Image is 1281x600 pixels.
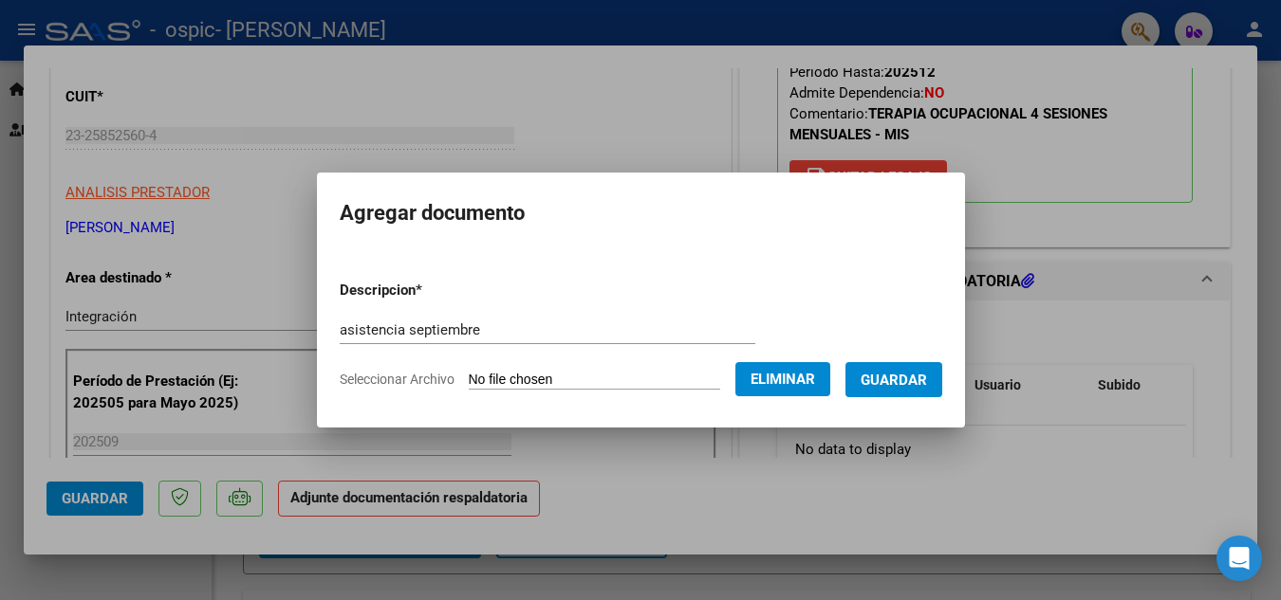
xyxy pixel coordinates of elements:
[845,362,942,397] button: Guardar
[340,280,521,301] p: Descripcion
[340,372,455,387] span: Seleccionar Archivo
[340,195,942,231] h2: Agregar documento
[1216,536,1262,581] div: Open Intercom Messenger
[751,371,815,388] span: Eliminar
[861,372,927,389] span: Guardar
[735,362,830,396] button: Eliminar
